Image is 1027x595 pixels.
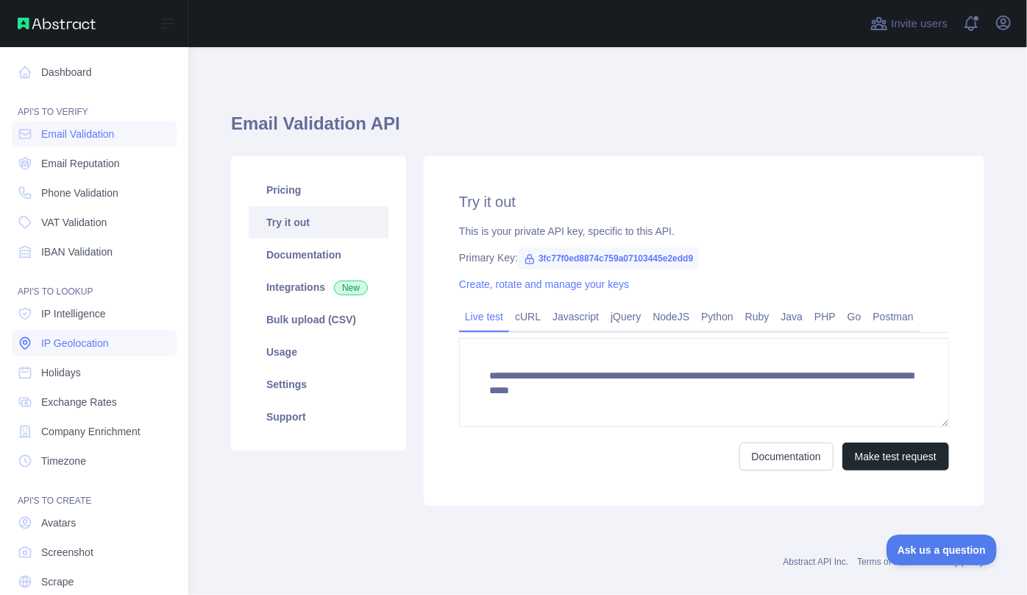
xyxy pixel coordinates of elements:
[249,206,388,239] a: Try it out
[459,305,509,328] a: Live test
[41,395,117,409] span: Exchange Rates
[12,418,177,445] a: Company Enrichment
[775,305,809,328] a: Java
[867,305,920,328] a: Postman
[41,186,118,200] span: Phone Validation
[41,244,113,259] span: IBAN Validation
[12,239,177,265] a: IBAN Validation
[842,443,949,471] button: Make test request
[459,224,949,239] div: This is your private API key, specific to this API.
[809,305,842,328] a: PHP
[783,557,849,567] a: Abstract API Inc.
[249,239,388,271] a: Documentation
[249,303,388,336] a: Bulk upload (CSV)
[41,545,93,560] span: Screenshot
[647,305,695,328] a: NodeJS
[518,247,699,270] span: 3fc77f0ed8874c759a07103445e2edd9
[12,88,177,118] div: API'S TO VERIFY
[739,443,834,471] a: Documentation
[18,18,96,29] img: Abstract API
[857,557,921,567] a: Terms of service
[12,150,177,177] a: Email Reputation
[12,359,177,386] a: Holidays
[334,281,368,295] span: New
[12,121,177,147] a: Email Validation
[12,300,177,327] a: IP Intelligence
[249,401,388,433] a: Support
[891,15,948,32] span: Invite users
[695,305,739,328] a: Python
[842,305,867,328] a: Go
[249,336,388,368] a: Usage
[12,209,177,236] a: VAT Validation
[12,268,177,297] div: API'S TO LOOKUP
[41,515,76,530] span: Avatars
[41,156,120,171] span: Email Reputation
[41,365,81,380] span: Holidays
[249,368,388,401] a: Settings
[459,250,949,265] div: Primary Key:
[12,330,177,356] a: IP Geolocation
[12,568,177,595] a: Scrape
[41,336,109,351] span: IP Geolocation
[509,305,547,328] a: cURL
[12,448,177,474] a: Timezone
[886,535,998,566] iframe: Toggle Customer Support
[41,454,86,468] span: Timezone
[867,12,950,35] button: Invite users
[12,510,177,536] a: Avatars
[459,278,629,290] a: Create, rotate and manage your keys
[12,389,177,415] a: Exchange Rates
[41,574,74,589] span: Scrape
[12,59,177,85] a: Dashboard
[41,215,107,230] span: VAT Validation
[231,112,984,147] h1: Email Validation API
[249,174,388,206] a: Pricing
[739,305,775,328] a: Ruby
[41,424,141,439] span: Company Enrichment
[41,306,106,321] span: IP Intelligence
[459,191,949,212] h2: Try it out
[12,477,177,507] div: API'S TO CREATE
[605,305,647,328] a: jQuery
[249,271,388,303] a: Integrations New
[12,180,177,206] a: Phone Validation
[12,539,177,566] a: Screenshot
[41,127,114,141] span: Email Validation
[547,305,605,328] a: Javascript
